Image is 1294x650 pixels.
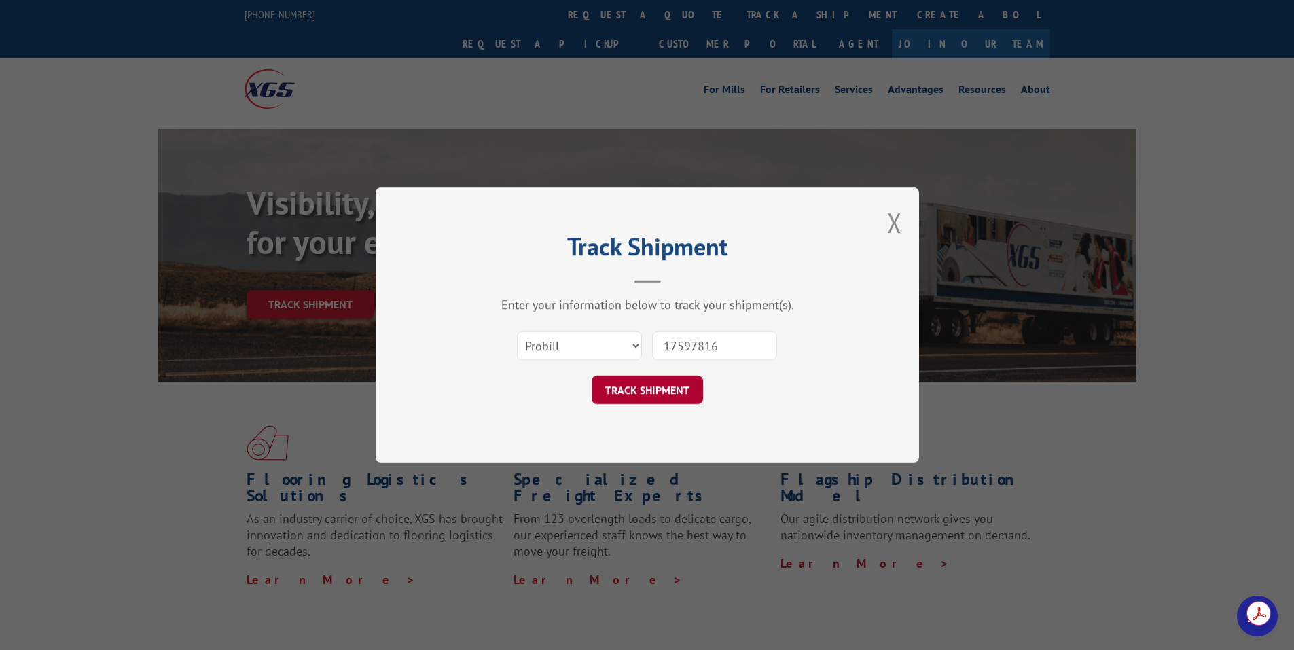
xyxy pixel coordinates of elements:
input: Number(s) [652,331,777,360]
button: Close modal [887,204,902,240]
button: TRACK SHIPMENT [592,376,703,404]
div: Open chat [1237,596,1278,636]
h2: Track Shipment [444,237,851,263]
div: Enter your information below to track your shipment(s). [444,297,851,312]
